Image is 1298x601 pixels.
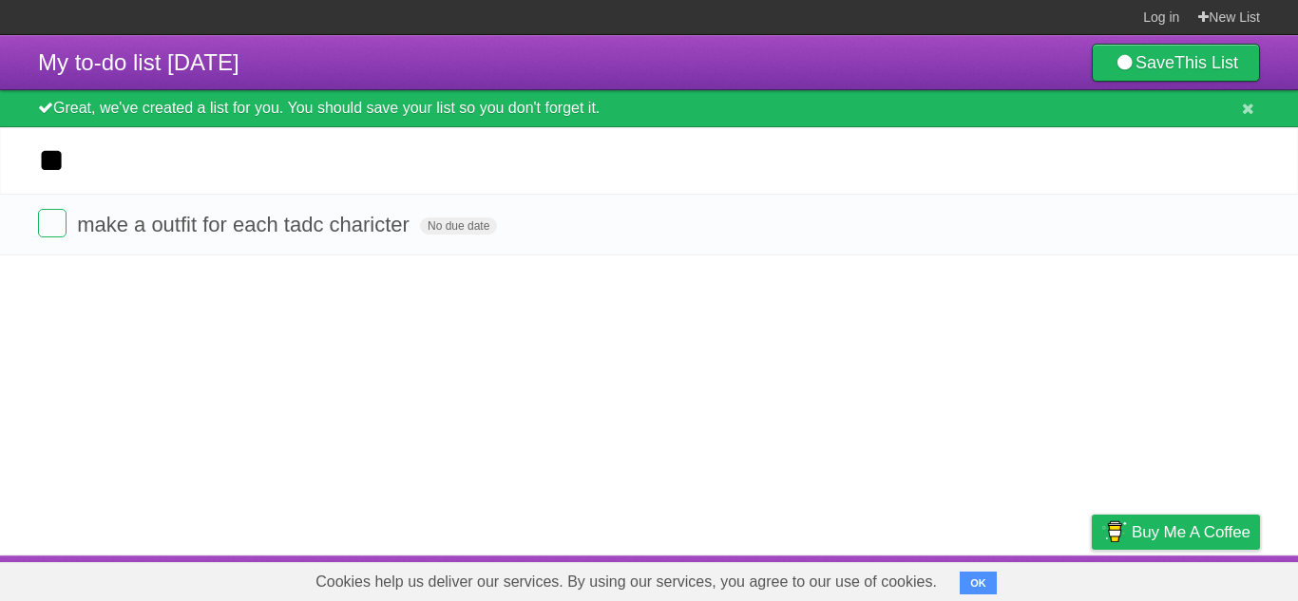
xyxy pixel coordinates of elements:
a: About [839,560,879,596]
button: OK [960,572,997,594]
span: Buy me a coffee [1132,516,1250,549]
a: Terms [1002,560,1044,596]
span: My to-do list [DATE] [38,49,239,75]
a: Buy me a coffee [1092,515,1260,550]
b: This List [1174,53,1238,72]
a: Privacy [1067,560,1117,596]
a: Suggest a feature [1140,560,1260,596]
span: No due date [420,217,497,235]
a: Developers [902,560,979,596]
img: Buy me a coffee [1101,516,1127,548]
label: Done [38,209,67,237]
span: Cookies help us deliver our services. By using our services, you agree to our use of cookies. [296,563,956,601]
a: SaveThis List [1092,44,1260,82]
span: make a outfit for each tadc charicter [77,213,414,236]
